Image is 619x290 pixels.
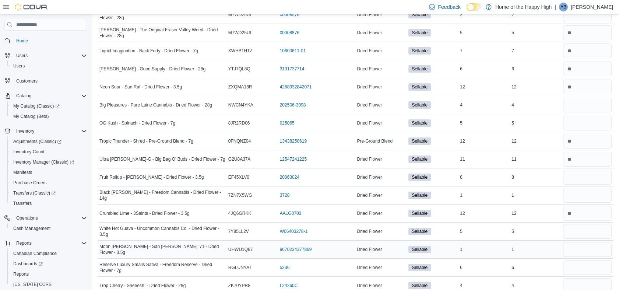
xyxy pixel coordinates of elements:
[7,248,90,259] button: Canadian Compliance
[99,138,193,144] span: Tropic Thunder - Shred - Pre-Ground Blend - 7g
[280,12,299,18] a: 00008576
[228,174,249,180] span: EF45XLV0
[7,269,90,279] button: Reports
[13,51,87,60] span: Users
[510,64,562,73] div: 6
[228,192,252,198] span: 7ZN7X5WG
[357,120,382,126] span: Dried Flower
[228,30,252,36] span: M7WD25UL
[99,283,186,289] span: Trop Cherry - Sheeesh! - Dried Flower - 28g
[357,12,382,18] span: Dried Flower
[458,227,510,236] div: 5
[99,84,182,90] span: Neon Sour - San Raf - Dried Flower - 3.5g
[280,174,299,180] a: 20063024
[408,210,431,217] span: Sellable
[7,198,90,209] button: Transfers
[99,174,204,180] span: Fruit Rollup - [PERSON_NAME] - Dried Flower - 3.5g
[408,264,431,271] span: Sellable
[228,210,252,216] span: 4JQ6GRKK
[408,101,431,109] span: Sellable
[510,227,562,236] div: 5
[408,65,431,73] span: Sellable
[10,137,64,146] a: Adjustments (Classic)
[10,189,59,198] a: Transfers (Classic)
[7,61,90,71] button: Users
[99,156,225,162] span: Ultra [PERSON_NAME]-G - Big Bag O' Buds - Dried Flower - 7g
[13,113,49,119] span: My Catalog (Beta)
[467,3,482,11] input: Dark Mode
[357,228,382,234] span: Dried Flower
[357,48,382,54] span: Dried Flower
[357,102,382,108] span: Dried Flower
[10,199,35,208] a: Transfers
[10,270,87,279] span: Reports
[228,138,251,144] span: 0FNQNZ04
[13,239,35,248] button: Reports
[408,156,431,163] span: Sellable
[7,223,90,234] button: Cash Management
[458,28,510,37] div: 5
[228,12,252,18] span: M7WD25UL
[10,224,87,233] span: Cash Management
[13,76,87,85] span: Customers
[495,3,552,11] p: Home of the Happy High
[99,244,225,255] span: Moon [PERSON_NAME] - San [PERSON_NAME] '71 - Dried Flower - 3.5g
[13,251,57,256] span: Canadian Compliance
[412,48,428,54] span: Sellable
[510,119,562,127] div: 5
[13,77,41,85] a: Customers
[7,111,90,122] button: My Catalog (Beta)
[408,246,431,253] span: Sellable
[1,50,90,61] button: Users
[1,213,90,223] button: Operations
[13,271,29,277] span: Reports
[458,64,510,73] div: 6
[412,264,428,271] span: Sellable
[510,173,562,182] div: 8
[7,167,90,178] button: Manifests
[412,282,428,289] span: Sellable
[16,53,28,59] span: Users
[357,138,393,144] span: Pre-Ground Blend
[510,281,562,290] div: 4
[559,3,568,11] div: Ashley Baldwin Reeves
[7,147,90,157] button: Inventory Count
[357,66,382,72] span: Dried Flower
[408,83,431,91] span: Sellable
[228,228,249,234] span: 7Y85LL2V
[412,11,428,18] span: Sellable
[408,282,431,289] span: Sellable
[13,261,43,267] span: Dashboards
[280,210,302,216] a: AA1G0703
[10,112,52,121] a: My Catalog (Beta)
[280,247,312,252] a: 9670234377869
[357,156,382,162] span: Dried Flower
[13,51,31,60] button: Users
[1,126,90,136] button: Inventory
[412,228,428,235] span: Sellable
[10,102,63,111] a: My Catalog (Classic)
[13,200,32,206] span: Transfers
[357,247,382,252] span: Dried Flower
[10,147,87,156] span: Inventory Count
[412,174,428,181] span: Sellable
[412,29,428,36] span: Sellable
[99,189,225,201] span: Black [PERSON_NAME] - Freedom Cannabis - Dried Flower - 14g
[412,192,428,199] span: Sellable
[16,78,38,84] span: Customers
[510,209,562,218] div: 12
[408,47,431,55] span: Sellable
[458,263,510,272] div: 6
[458,119,510,127] div: 5
[10,102,87,111] span: My Catalog (Classic)
[10,158,77,167] a: Inventory Manager (Classic)
[458,281,510,290] div: 4
[408,174,431,181] span: Sellable
[99,120,175,126] span: OG Kush - Spinach - Dried Flower - 7g
[7,136,90,147] a: Adjustments (Classic)
[357,210,382,216] span: Dried Flower
[280,283,298,289] a: L24260C
[510,46,562,55] div: 7
[13,170,32,175] span: Manifests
